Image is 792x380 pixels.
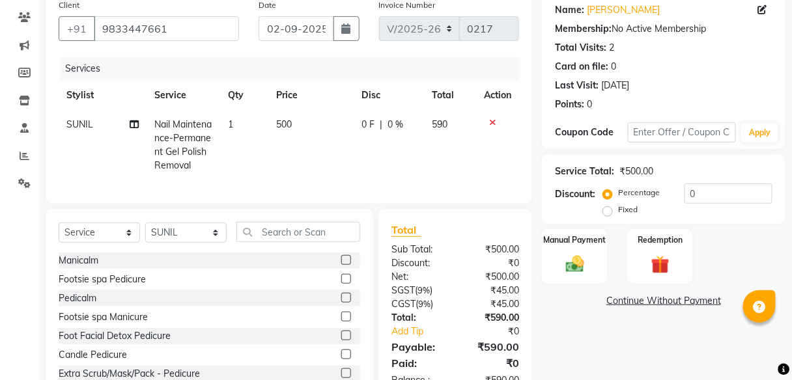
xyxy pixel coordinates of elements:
div: Services [60,57,529,81]
label: Fixed [618,204,638,215]
div: Service Total: [555,165,614,178]
div: Points: [555,98,584,111]
div: ₹500.00 [455,270,529,284]
th: Qty [220,81,269,110]
div: ₹0 [455,355,529,371]
th: Service [147,81,220,110]
span: | [380,118,382,131]
div: Foot Facial Detox Pedicure [59,329,171,343]
div: ( ) [382,297,455,311]
img: _gift.svg [645,254,675,277]
span: 0 % [388,118,403,131]
div: Discount: [555,187,595,201]
div: Footsie spa Manicure [59,310,148,324]
input: Search or Scan [236,222,360,242]
div: Pedicalm [59,292,96,305]
th: Disc [354,81,424,110]
a: Add Tip [382,325,468,338]
div: Payable: [382,339,455,355]
div: ₹590.00 [455,311,529,325]
div: Total: [382,311,455,325]
span: 590 [432,118,448,130]
div: 2 [609,41,614,55]
div: Card on file: [555,60,608,74]
div: Total Visits: [555,41,606,55]
th: Total [425,81,477,110]
div: ₹500.00 [455,243,529,256]
span: CGST [391,298,416,310]
span: 500 [277,118,292,130]
th: Action [476,81,519,110]
div: Paid: [382,355,455,371]
label: Manual Payment [544,234,606,246]
label: Percentage [618,187,660,198]
label: Redemption [638,234,683,246]
div: ₹45.00 [455,297,529,311]
div: No Active Membership [555,22,772,36]
div: Manicalm [59,254,98,267]
div: Name: [555,3,584,17]
div: Net: [382,270,455,284]
span: SUNIL [66,118,93,130]
div: 0 [611,60,616,74]
span: 0 F [361,118,375,131]
button: +91 [59,16,95,41]
div: ₹500.00 [619,165,653,178]
div: [DATE] [601,79,629,92]
div: 0 [587,98,592,111]
th: Stylist [59,81,147,110]
input: Search by Name/Mobile/Email/Code [94,16,239,41]
a: Continue Without Payment [544,294,783,308]
span: 1 [228,118,233,130]
div: ₹0 [455,256,529,270]
span: SGST [391,284,415,296]
th: Price [269,81,354,110]
div: Candle Pedicure [59,348,127,362]
div: Footsie spa Pedicure [59,273,146,286]
span: Total [391,223,421,237]
div: Coupon Code [555,126,627,139]
div: Sub Total: [382,243,455,256]
span: 9% [417,285,430,295]
span: 9% [418,299,431,309]
div: ₹45.00 [455,284,529,297]
div: ₹590.00 [455,339,529,355]
div: ₹0 [468,325,529,338]
div: Discount: [382,256,455,270]
button: Apply [741,123,778,142]
a: [PERSON_NAME] [587,3,660,17]
div: Last Visit: [555,79,599,92]
span: Nail Maintenance-Permanent Gel Polish Removal [154,118,212,171]
div: Membership: [555,22,612,36]
input: Enter Offer / Coupon Code [628,122,737,142]
img: _cash.svg [560,254,590,275]
div: ( ) [382,284,455,297]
